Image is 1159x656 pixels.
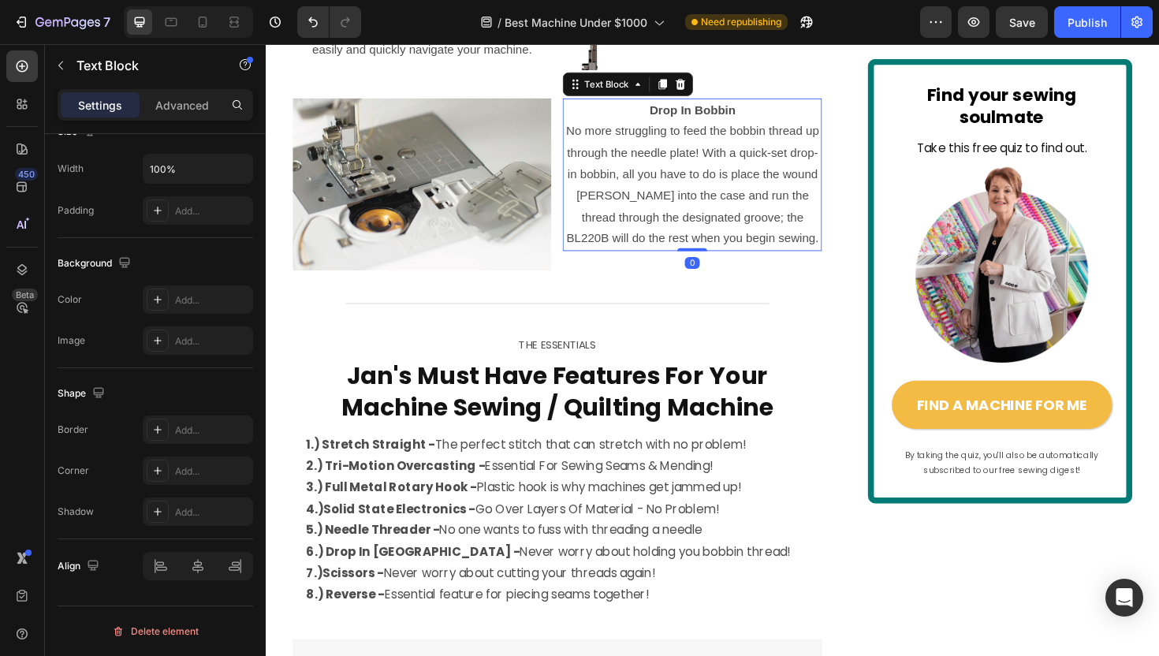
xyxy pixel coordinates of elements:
[58,293,82,307] div: Color
[43,415,179,433] strong: 1.) Stretch Straight -
[58,464,89,478] div: Corner
[103,13,110,32] p: 7
[1105,579,1143,617] div: Open Intercom Messenger
[58,619,253,644] button: Delete element
[43,574,125,592] strong: 8.) Reverse -
[505,14,647,31] span: Best Machine Under $1000
[43,527,575,550] p: Never worry about holding you bobbin thread!
[175,204,249,218] div: Add...
[43,413,575,436] p: The perfect stitch that can stretch with no problem!
[78,97,122,114] p: Settings
[175,464,249,479] div: Add...
[406,63,498,76] strong: Drop In Bobbin
[58,253,134,274] div: Background
[80,334,537,402] strong: Jan's Must Have Features For Your Machine Sewing / Quilting Machine
[1068,14,1107,31] div: Publish
[43,572,575,595] p: Essential feature for piecing seams together!
[690,373,870,393] p: FIND A MACHINE FOR ME
[498,14,501,31] span: /
[155,97,209,114] p: Advanced
[76,56,211,75] p: Text Block
[444,225,460,238] div: 0
[58,556,102,577] div: Align
[15,168,38,181] div: 450
[58,334,85,348] div: Image
[175,293,249,307] div: Add...
[1009,16,1035,29] span: Save
[663,41,896,91] h2: Find your sewing soulmate
[112,622,199,641] div: Delete element
[316,81,587,218] p: No more struggling to feed the bobbin thread up through the needle plate! With a quick-set drop-i...
[58,162,84,176] div: Width
[58,423,88,437] div: Border
[43,436,575,459] p: Essential For Sewing Seams & Mending!
[1054,6,1120,38] button: Publish
[268,311,349,326] span: THE ESSENTIALS
[58,203,94,218] div: Padding
[58,383,108,404] div: Shape
[996,6,1048,38] button: Save
[43,482,575,505] p: Go Over Layers Of Material - No Problem!
[43,550,575,572] p: Never worry about cutting your threads again!
[334,35,388,50] div: Text Block
[665,99,895,122] p: Take this free quiz to find out.
[175,334,249,348] div: Add...
[43,551,125,569] strong: 7.)Scissors -
[6,6,117,38] button: 7
[43,504,575,527] p: No one wants to fuss with threading a needle
[175,423,249,438] div: Add...
[175,505,249,520] div: Add...
[58,505,94,519] div: Shadow
[665,428,895,460] p: By taking the quiz, you'll also be automatically subscribed to our free sewing digest!
[43,505,184,524] strong: 5.) Needle Threader -
[43,483,222,501] strong: 4.)Solid State Electronics -
[297,6,361,38] div: Undo/Redo
[701,15,781,29] span: Need republishing
[43,459,575,482] p: Plastic hook is why machines get jammed up!
[43,528,269,546] strong: 6.) Drop In [GEOGRAPHIC_DATA] -
[663,356,896,408] a: FIND A MACHINE FOR ME
[43,460,223,479] strong: 3.) Full Metal Rotary Hook -
[663,130,896,338] img: gempages_576596163864560466-7c9cf30d-e7bc-483e-8190-bd3bd3393df6.webp
[12,289,38,301] div: Beta
[43,438,232,456] strong: 2.) Tri-Motion Overcasting -
[143,155,252,183] input: Auto
[266,44,1159,656] iframe: Design area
